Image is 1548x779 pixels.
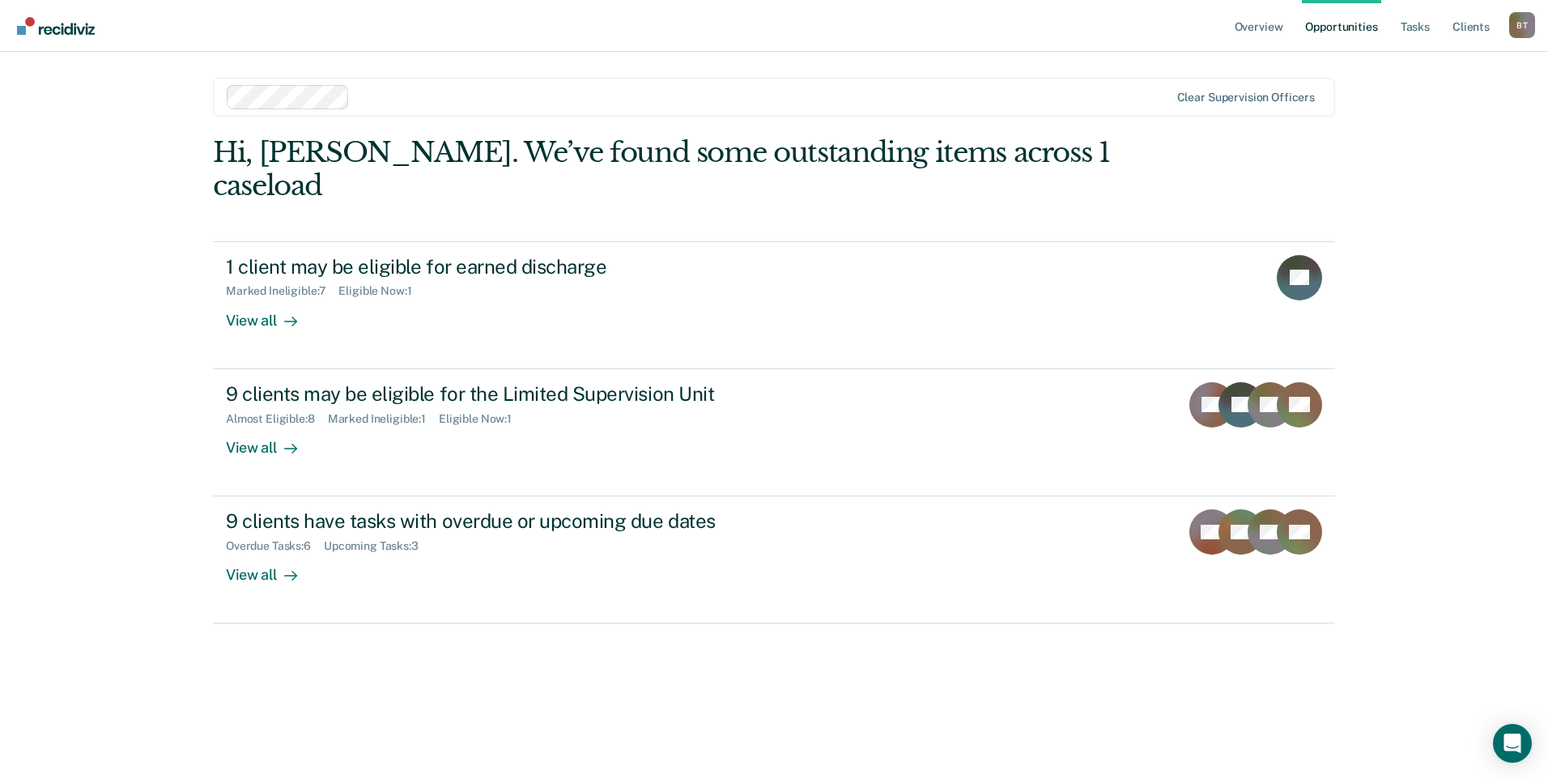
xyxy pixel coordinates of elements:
[226,553,317,585] div: View all
[226,382,794,406] div: 9 clients may be eligible for the Limited Supervision Unit
[226,425,317,457] div: View all
[213,241,1335,369] a: 1 client may be eligible for earned dischargeMarked Ineligible:7Eligible Now:1View all
[213,369,1335,496] a: 9 clients may be eligible for the Limited Supervision UnitAlmost Eligible:8Marked Ineligible:1Eli...
[1493,724,1532,763] div: Open Intercom Messenger
[1177,91,1315,104] div: Clear supervision officers
[226,255,794,279] div: 1 client may be eligible for earned discharge
[226,412,328,426] div: Almost Eligible : 8
[213,136,1111,202] div: Hi, [PERSON_NAME]. We’ve found some outstanding items across 1 caseload
[226,298,317,330] div: View all
[1509,12,1535,38] button: Profile dropdown button
[324,539,432,553] div: Upcoming Tasks : 3
[226,539,324,553] div: Overdue Tasks : 6
[338,284,424,298] div: Eligible Now : 1
[213,496,1335,624] a: 9 clients have tasks with overdue or upcoming due datesOverdue Tasks:6Upcoming Tasks:3View all
[226,509,794,533] div: 9 clients have tasks with overdue or upcoming due dates
[439,412,525,426] div: Eligible Now : 1
[17,17,95,35] img: Recidiviz
[226,284,338,298] div: Marked Ineligible : 7
[328,412,439,426] div: Marked Ineligible : 1
[1509,12,1535,38] div: B T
